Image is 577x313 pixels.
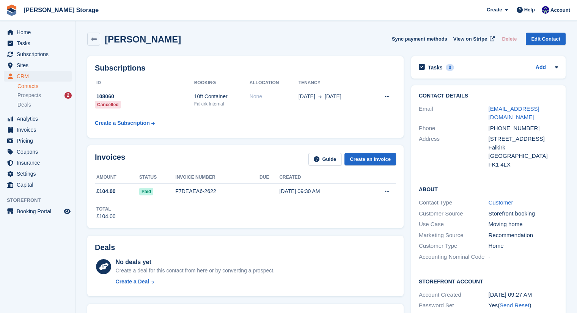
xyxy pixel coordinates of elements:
[105,34,181,44] h2: [PERSON_NAME]
[489,199,513,206] a: Customer
[419,185,558,193] h2: About
[489,242,558,250] div: Home
[419,105,489,122] div: Email
[489,152,558,160] div: [GEOGRAPHIC_DATA]
[259,171,279,184] th: Due
[96,212,116,220] div: £104.00
[419,220,489,229] div: Use Case
[542,6,549,14] img: Ross Watt
[194,101,250,107] div: Falkirk Internal
[498,302,531,308] span: ( )
[17,168,62,179] span: Settings
[194,93,250,101] div: 10ft Container
[4,124,72,135] a: menu
[95,153,125,165] h2: Invoices
[550,6,570,14] span: Account
[17,71,62,82] span: CRM
[489,143,558,152] div: Falkirk
[139,188,153,195] span: Paid
[4,71,72,82] a: menu
[95,243,115,252] h2: Deals
[4,179,72,190] a: menu
[250,77,299,89] th: Allocation
[4,113,72,124] a: menu
[453,35,487,43] span: View on Stripe
[308,153,342,165] a: Guide
[489,291,558,299] div: [DATE] 09:27 AM
[95,101,121,109] div: Cancelled
[6,5,17,16] img: stora-icon-8386f47178a22dfd0bd8f6a31ec36ba5ce8667c1dd55bd0f319d3a0aa187defe.svg
[139,171,175,184] th: Status
[17,60,62,71] span: Sites
[250,93,299,101] div: None
[175,187,259,195] div: F7DEAEA6-2622
[116,258,275,267] div: No deals yet
[419,93,558,99] h2: Contact Details
[419,124,489,133] div: Phone
[279,187,363,195] div: [DATE] 09:30 AM
[7,197,75,204] span: Storefront
[17,49,62,60] span: Subscriptions
[95,171,139,184] th: Amount
[4,146,72,157] a: menu
[17,27,62,38] span: Home
[4,38,72,49] a: menu
[4,168,72,179] a: menu
[489,209,558,218] div: Storefront booking
[419,253,489,261] div: Accounting Nominal Code
[96,206,116,212] div: Total
[116,278,275,286] a: Create a Deal
[524,6,535,14] span: Help
[489,231,558,240] div: Recommendation
[116,278,149,286] div: Create a Deal
[325,93,341,101] span: [DATE]
[344,153,396,165] a: Create an Invoice
[17,179,62,190] span: Capital
[489,135,558,143] div: [STREET_ADDRESS]
[95,119,150,127] div: Create a Subscription
[279,171,363,184] th: Created
[95,77,194,89] th: ID
[419,291,489,299] div: Account Created
[95,64,396,72] h2: Subscriptions
[96,187,116,195] span: £104.00
[489,160,558,169] div: FK1 4LX
[419,198,489,207] div: Contact Type
[17,38,62,49] span: Tasks
[4,135,72,146] a: menu
[17,146,62,157] span: Coupons
[95,93,194,101] div: 108060
[4,49,72,60] a: menu
[4,157,72,168] a: menu
[526,33,566,45] a: Edit Contact
[489,253,558,261] div: -
[489,124,558,133] div: [PHONE_NUMBER]
[95,116,155,130] a: Create a Subscription
[17,101,72,109] a: Deals
[499,33,520,45] button: Delete
[63,207,72,216] a: Preview store
[175,171,259,184] th: Invoice number
[450,33,496,45] a: View on Stripe
[17,124,62,135] span: Invoices
[419,135,489,169] div: Address
[20,4,102,16] a: [PERSON_NAME] Storage
[17,91,72,99] a: Prospects 2
[17,101,31,109] span: Deals
[487,6,502,14] span: Create
[419,277,558,285] h2: Storefront Account
[536,63,546,72] a: Add
[446,64,454,71] div: 0
[4,27,72,38] a: menu
[194,77,250,89] th: Booking
[392,33,447,45] button: Sync payment methods
[17,92,41,99] span: Prospects
[4,60,72,71] a: menu
[17,83,72,90] a: Contacts
[419,301,489,310] div: Password Set
[428,64,443,71] h2: Tasks
[489,220,558,229] div: Moving home
[299,77,370,89] th: Tenancy
[116,267,275,275] div: Create a deal for this contact from here or by converting a prospect.
[17,157,62,168] span: Insurance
